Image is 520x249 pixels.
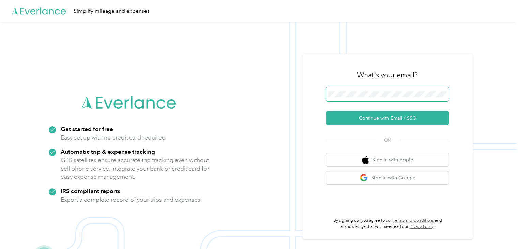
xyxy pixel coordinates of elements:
[61,187,120,194] strong: IRS compliant reports
[409,224,433,229] a: Privacy Policy
[326,153,449,166] button: apple logoSign in with Apple
[376,136,399,144] span: OR
[393,218,434,223] a: Terms and Conditions
[357,70,418,80] h3: What's your email?
[326,111,449,125] button: Continue with Email / SSO
[326,171,449,185] button: google logoSign in with Google
[61,125,113,132] strong: Get started for free
[61,195,202,204] p: Export a complete record of your trips and expenses.
[326,218,449,230] p: By signing up, you agree to our and acknowledge that you have read our .
[61,148,155,155] strong: Automatic trip & expense tracking
[362,156,369,164] img: apple logo
[360,174,368,182] img: google logo
[74,7,150,15] div: Simplify mileage and expenses
[61,133,166,142] p: Easy set up with no credit card required
[61,156,210,181] p: GPS satellites ensure accurate trip tracking even without cell phone service. Integrate your bank...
